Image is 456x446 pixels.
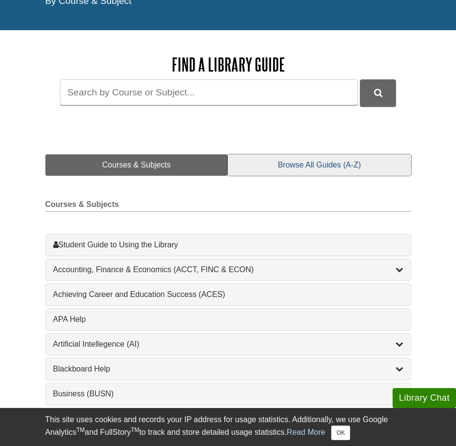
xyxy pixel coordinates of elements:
[228,154,411,176] a: Browse All Guides (A-Z)
[393,388,456,408] button: Library Chat
[131,427,139,433] sup: TM
[45,55,411,74] h2: Find a Library Guide
[45,200,411,212] h2: Courses & Subjects
[77,427,85,433] sup: TM
[331,426,350,440] button: Close
[374,89,382,97] i: Search Library Guides
[53,289,403,300] a: Achieving Career and Education Success (ACES)
[53,239,403,251] a: Student Guide to Using the Library
[53,388,403,400] a: Business (BUSN)
[53,338,403,350] a: Artificial Intellegence (AI)
[287,428,325,436] a: Read More
[60,79,358,105] input: Search by Course or Subject...
[360,79,396,106] button: DU Library Guides Search
[53,264,403,276] a: Accounting, Finance & Economics (ACCT, FINC & ECON)
[45,414,411,440] div: This site uses cookies and records your IP address for usage statistics. Additionally, we use Goo...
[53,363,403,375] a: Blackboard Help
[53,314,403,325] a: APA Help
[45,154,228,176] a: Courses & Subjects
